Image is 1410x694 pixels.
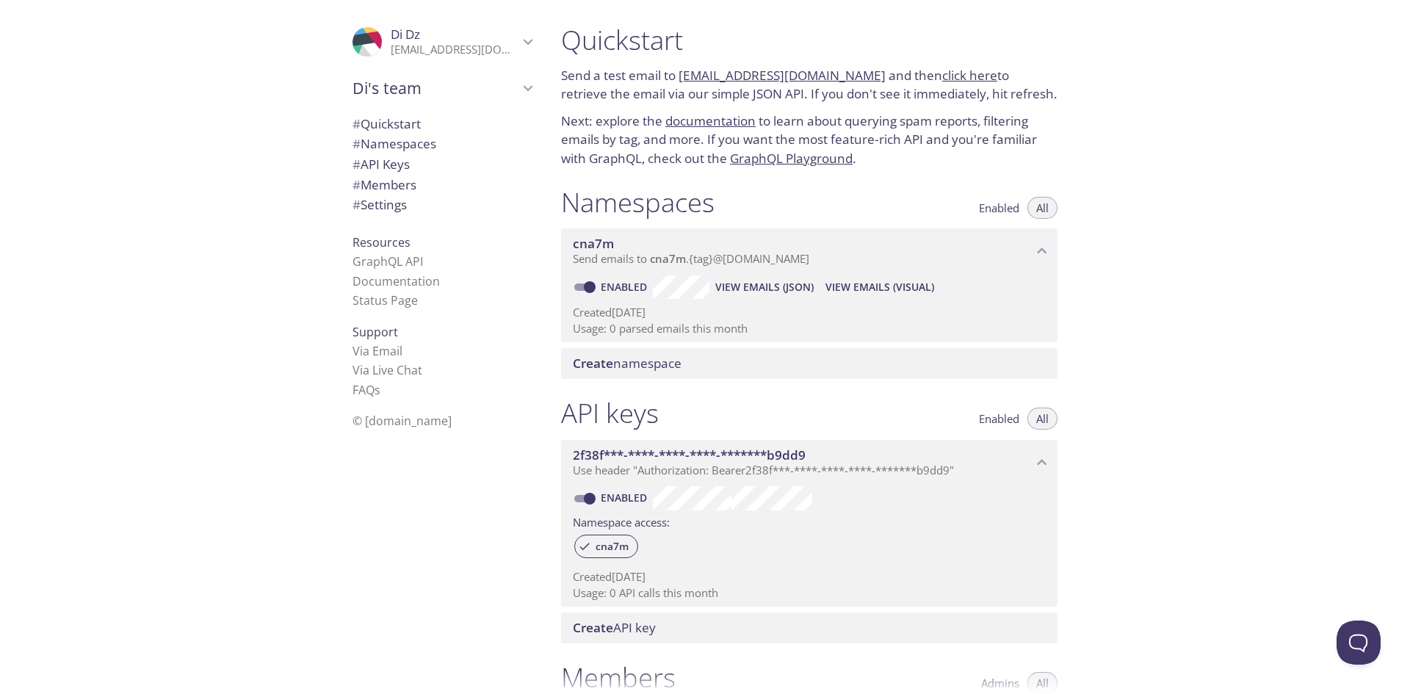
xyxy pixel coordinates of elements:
[341,114,543,134] div: Quickstart
[341,195,543,215] div: Team Settings
[574,535,638,558] div: cna7m
[825,278,934,296] span: View Emails (Visual)
[341,154,543,175] div: API Keys
[352,176,416,193] span: Members
[573,585,1046,601] p: Usage: 0 API calls this month
[573,510,670,532] label: Namespace access:
[561,348,1057,379] div: Create namespace
[665,112,756,129] a: documentation
[391,26,420,43] span: Di Dz
[573,569,1046,585] p: Created [DATE]
[970,197,1028,219] button: Enabled
[352,135,361,152] span: #
[375,382,380,398] span: s
[573,305,1046,320] p: Created [DATE]
[352,156,410,173] span: API Keys
[561,228,1057,274] div: cna7m namespace
[561,612,1057,643] div: Create API Key
[1027,408,1057,430] button: All
[561,186,715,219] h1: Namespaces
[573,355,613,372] span: Create
[561,397,659,430] h1: API keys
[352,413,452,429] span: © [DOMAIN_NAME]
[341,69,543,107] div: Di's team
[730,150,853,167] a: GraphQL Playground
[352,343,402,359] a: Via Email
[573,321,1046,336] p: Usage: 0 parsed emails this month
[970,408,1028,430] button: Enabled
[352,196,407,213] span: Settings
[573,251,809,266] span: Send emails to . {tag} @[DOMAIN_NAME]
[352,156,361,173] span: #
[341,18,543,66] div: Di Dz
[352,135,436,152] span: Namespaces
[352,115,361,132] span: #
[573,355,681,372] span: namespace
[352,78,518,98] span: Di's team
[599,491,653,505] a: Enabled
[561,24,1057,57] h1: Quickstart
[352,234,411,250] span: Resources
[341,175,543,195] div: Members
[341,134,543,154] div: Namespaces
[391,43,518,57] p: [EMAIL_ADDRESS][DOMAIN_NAME]
[709,275,820,299] button: View Emails (JSON)
[352,362,422,378] a: Via Live Chat
[1027,197,1057,219] button: All
[352,196,361,213] span: #
[599,280,653,294] a: Enabled
[573,235,614,252] span: cna7m
[1337,621,1381,665] iframe: Help Scout Beacon - Open
[587,540,637,553] span: cna7m
[352,273,440,289] a: Documentation
[352,115,421,132] span: Quickstart
[561,66,1057,104] p: Send a test email to and then to retrieve the email via our simple JSON API. If you don't see it ...
[820,275,940,299] button: View Emails (Visual)
[573,619,613,636] span: Create
[352,253,423,270] a: GraphQL API
[352,382,380,398] a: FAQ
[715,278,814,296] span: View Emails (JSON)
[352,176,361,193] span: #
[352,324,398,340] span: Support
[573,619,656,636] span: API key
[679,67,886,84] a: [EMAIL_ADDRESS][DOMAIN_NAME]
[352,292,418,308] a: Status Page
[561,661,676,694] h1: Members
[650,251,686,266] span: cna7m
[561,112,1057,168] p: Next: explore the to learn about querying spam reports, filtering emails by tag, and more. If you...
[942,67,997,84] a: click here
